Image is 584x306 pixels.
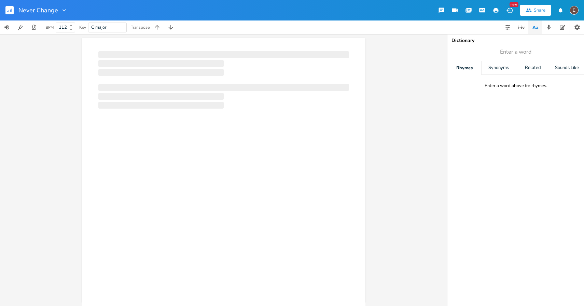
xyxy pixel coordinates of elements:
[500,48,531,56] span: Enter a word
[18,7,58,13] span: Never Change
[534,7,545,13] div: Share
[482,61,515,75] div: Synonyms
[131,25,150,29] div: Transpose
[451,38,580,43] div: Dictionary
[516,61,550,75] div: Related
[447,61,481,75] div: Rhymes
[520,5,551,16] button: Share
[91,24,107,30] span: C major
[79,25,86,29] div: Key
[485,83,547,89] div: Enter a word above for rhymes.
[570,2,579,18] button: E
[550,61,584,75] div: Sounds Like
[510,2,518,7] div: New
[503,4,516,16] button: New
[570,6,579,15] div: edward
[46,26,54,29] div: BPM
